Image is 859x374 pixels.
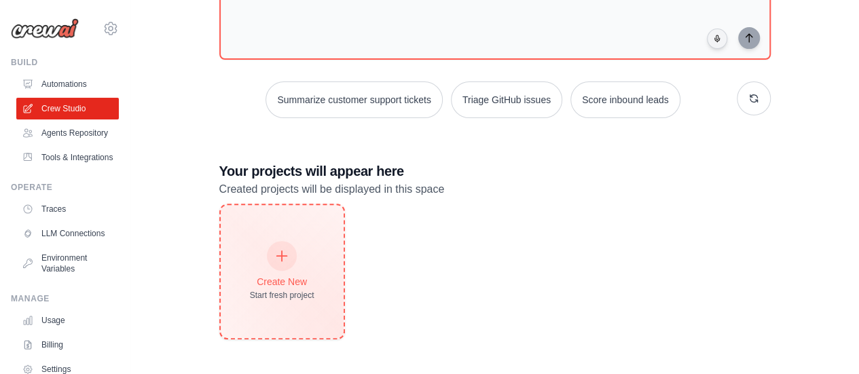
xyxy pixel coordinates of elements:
button: Score inbound leads [570,81,680,118]
img: Logo [11,18,79,39]
div: Start fresh project [250,290,314,301]
a: Traces [16,198,119,220]
h3: Your projects will appear here [219,162,771,181]
div: Create New [250,275,314,288]
button: Triage GitHub issues [451,81,562,118]
a: Environment Variables [16,247,119,280]
a: LLM Connections [16,223,119,244]
a: Crew Studio [16,98,119,119]
button: Get new suggestions [737,81,771,115]
a: Tools & Integrations [16,147,119,168]
div: Manage [11,293,119,304]
p: Created projects will be displayed in this space [219,181,771,198]
div: Build [11,57,119,68]
button: Summarize customer support tickets [266,81,442,118]
div: Operate [11,182,119,193]
a: Automations [16,73,119,95]
a: Agents Repository [16,122,119,144]
a: Usage [16,310,119,331]
a: Billing [16,334,119,356]
button: Click to speak your automation idea [707,29,727,49]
